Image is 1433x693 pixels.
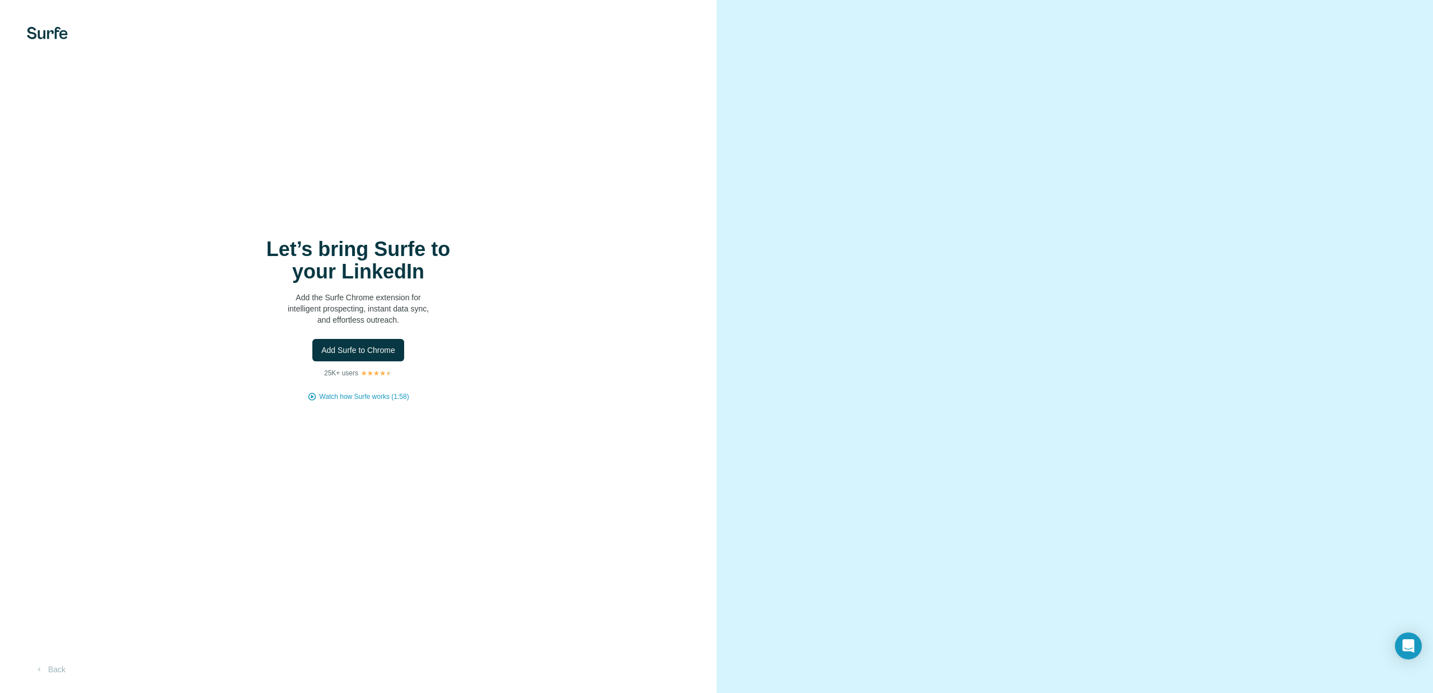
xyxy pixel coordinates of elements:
[246,238,470,283] h1: Let’s bring Surfe to your LinkedIn
[1395,632,1422,659] div: Open Intercom Messenger
[246,292,470,325] p: Add the Surfe Chrome extension for intelligent prospecting, instant data sync, and effortless out...
[312,339,404,361] button: Add Surfe to Chrome
[319,392,409,402] button: Watch how Surfe works (1:58)
[27,659,73,680] button: Back
[27,27,68,39] img: Surfe's logo
[360,370,392,376] img: Rating Stars
[321,345,395,356] span: Add Surfe to Chrome
[324,368,358,378] p: 25K+ users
